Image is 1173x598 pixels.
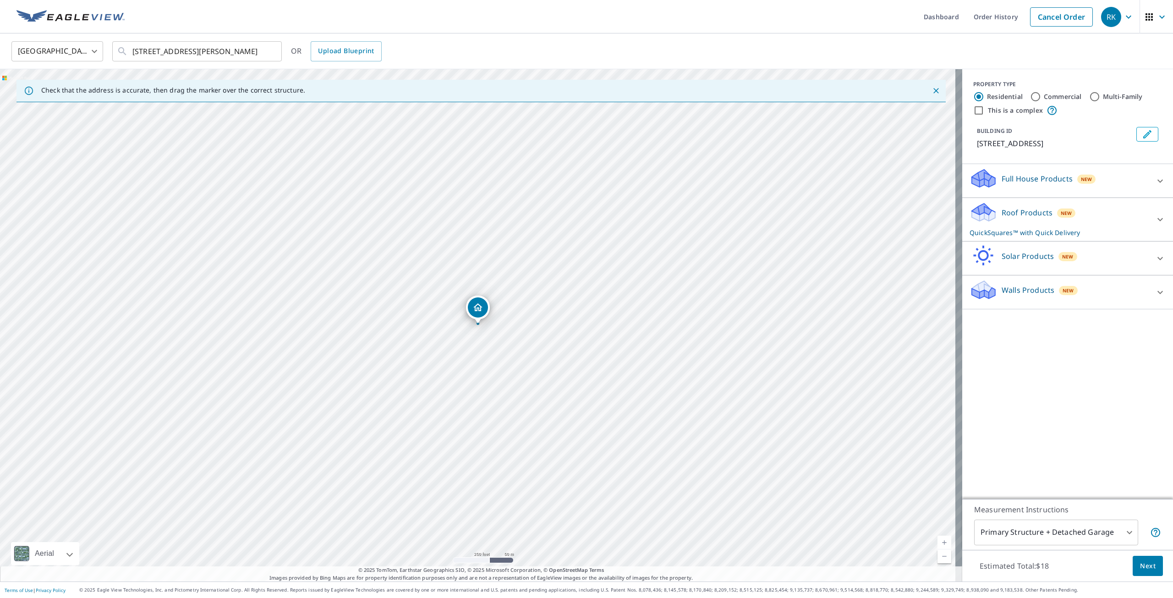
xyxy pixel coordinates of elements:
[1136,127,1158,142] button: Edit building 1
[977,138,1133,149] p: [STREET_ADDRESS]
[358,566,604,574] span: © 2025 TomTom, Earthstar Geographics SIO, © 2025 Microsoft Corporation, ©
[1002,173,1073,184] p: Full House Products
[987,92,1023,101] label: Residential
[16,10,125,24] img: EV Logo
[466,296,490,324] div: Dropped pin, building 1, Residential property, 226 Basin Trl Rutherfordton, NC 28139
[311,41,381,61] a: Upload Blueprint
[973,80,1162,88] div: PROPERTY TYPE
[1002,285,1054,296] p: Walls Products
[972,556,1056,576] p: Estimated Total: $18
[974,520,1138,545] div: Primary Structure + Detached Garage
[988,106,1043,115] label: This is a complex
[974,504,1161,515] p: Measurement Instructions
[930,85,942,97] button: Close
[132,38,263,64] input: Search by address or latitude-longitude
[5,587,33,593] a: Terms of Use
[970,245,1166,271] div: Solar ProductsNew
[970,228,1149,237] p: QuickSquares™ with Quick Delivery
[1002,251,1054,262] p: Solar Products
[32,542,57,565] div: Aerial
[970,279,1166,305] div: Walls ProductsNew
[1063,287,1074,294] span: New
[977,127,1012,135] p: BUILDING ID
[970,202,1166,237] div: Roof ProductsNewQuickSquares™ with Quick Delivery
[1061,209,1072,217] span: New
[1103,92,1143,101] label: Multi-Family
[549,566,587,573] a: OpenStreetMap
[1140,560,1156,572] span: Next
[291,41,382,61] div: OR
[318,45,374,57] span: Upload Blueprint
[36,587,66,593] a: Privacy Policy
[1030,7,1093,27] a: Cancel Order
[1002,207,1052,218] p: Roof Products
[937,536,951,549] a: Current Level 17, Zoom In
[1062,253,1074,260] span: New
[1133,556,1163,576] button: Next
[1150,527,1161,538] span: Your report will include the primary structure and a detached garage if one exists.
[5,587,66,593] p: |
[11,542,79,565] div: Aerial
[970,168,1166,194] div: Full House ProductsNew
[1081,176,1092,183] span: New
[79,587,1168,593] p: © 2025 Eagle View Technologies, Inc. and Pictometry International Corp. All Rights Reserved. Repo...
[41,86,305,94] p: Check that the address is accurate, then drag the marker over the correct structure.
[1101,7,1121,27] div: RK
[937,549,951,563] a: Current Level 17, Zoom Out
[1044,92,1082,101] label: Commercial
[589,566,604,573] a: Terms
[11,38,103,64] div: [GEOGRAPHIC_DATA]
